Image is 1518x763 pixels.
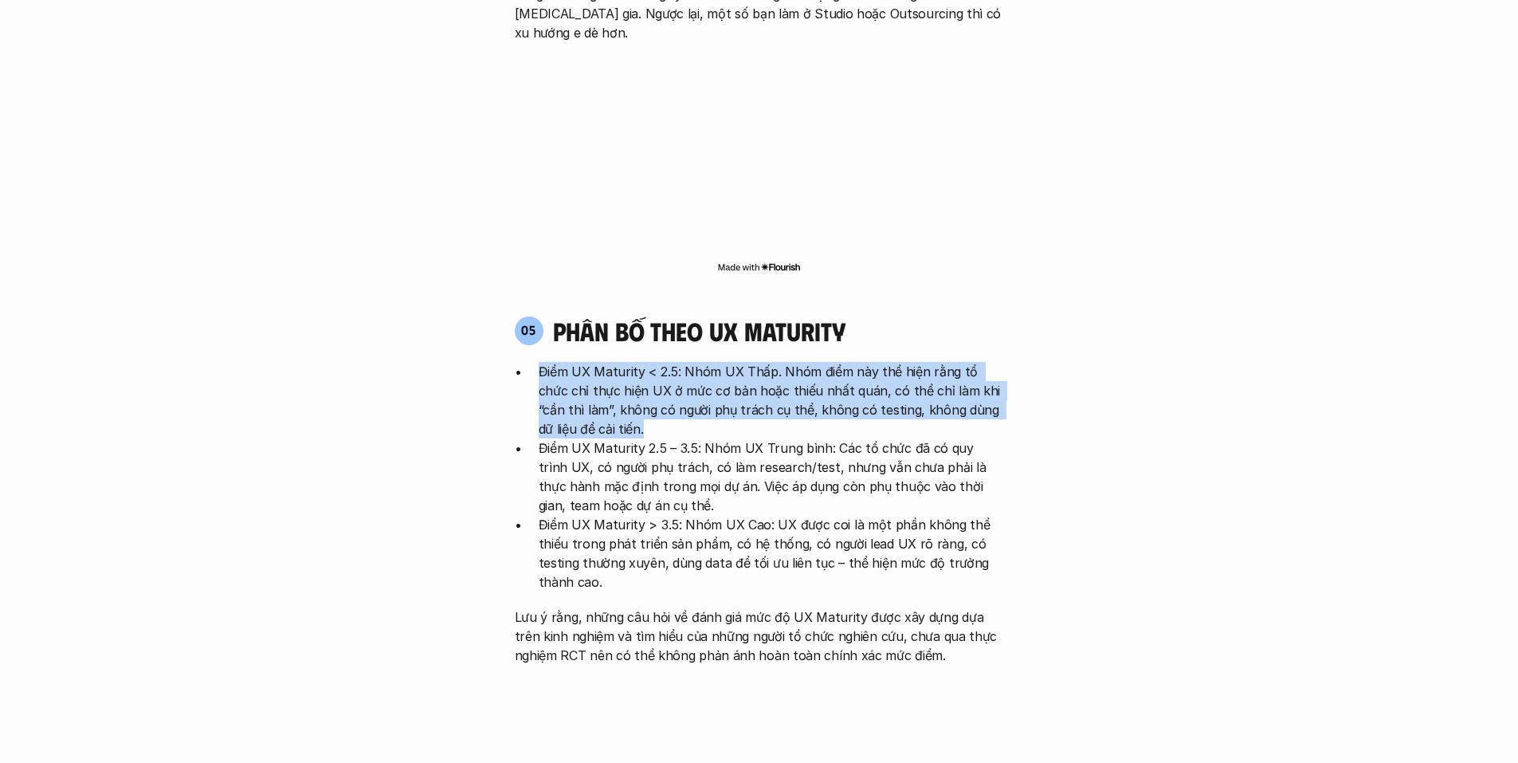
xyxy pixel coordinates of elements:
[539,362,1004,439] p: Điểm UX Maturity < 2.5: Nhóm UX Thấp. Nhóm điểm này thể hiện rằng tổ chức chỉ thực hiện UX ở mức ...
[539,515,1004,592] p: Điểm UX Maturity > 3.5: Nhóm UX Cao: UX được coi là một phần không thể thiếu trong phát triển sản...
[717,261,801,273] img: Made with Flourish
[539,439,1004,515] p: Điểm UX Maturity 2.5 – 3.5: Nhóm UX Trung bình: Các tổ chức đã có quy trình UX, có người phụ trác...
[515,608,1004,665] p: Lưu ý rằng, những câu hỏi về đánh giá mức độ UX Maturity được xây dựng dựa trên kinh nghiệm và tì...
[521,324,536,336] p: 05
[500,50,1018,258] iframe: Interactive or visual content
[553,316,845,346] h4: phân bố theo ux maturity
